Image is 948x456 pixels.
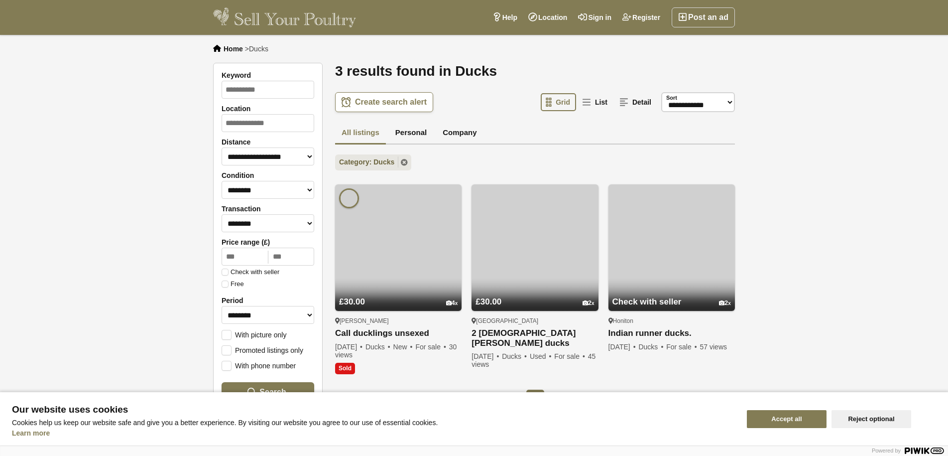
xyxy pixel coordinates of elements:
[472,278,598,311] a: £30.00 2
[608,184,735,311] img: Indian runner ducks.
[222,345,303,354] label: Promoted listings only
[335,278,462,311] a: £30.00 4
[472,184,598,311] img: 2 female khaki Campbell ducks
[583,300,594,307] div: 2
[446,300,458,307] div: 4
[672,7,735,27] a: Post an ad
[632,98,651,106] span: Detail
[472,328,598,348] a: 2 [DEMOGRAPHIC_DATA] [PERSON_NAME] ducks
[12,405,735,415] span: Our website uses cookies
[608,278,735,311] a: Check with seller 2
[747,410,827,428] button: Accept all
[666,94,677,102] label: Sort
[436,122,483,145] a: Company
[222,269,279,276] label: Check with seller
[339,297,365,306] span: £30.00
[475,297,501,306] span: £30.00
[222,205,314,213] label: Transaction
[222,382,314,402] button: Search
[614,93,657,111] a: Detail
[335,343,457,359] span: 30 views
[415,343,447,351] span: For sale
[472,352,595,368] span: 45 views
[595,98,607,106] span: List
[700,343,727,351] span: 57 views
[222,138,314,146] label: Distance
[612,297,682,306] span: Check with seller
[487,7,523,27] a: Help
[12,419,735,427] p: Cookies help us keep our website safe and give you a better experience. By visiting our website y...
[222,361,296,370] label: With phone number
[831,410,911,428] button: Reject optional
[222,330,286,339] label: With picture only
[530,352,553,360] span: Used
[222,238,314,246] label: Price range (£)
[556,98,570,106] span: Grid
[523,7,573,27] a: Location
[638,343,664,351] span: Ducks
[872,448,901,454] span: Powered by
[335,363,355,374] span: Sold
[617,7,666,27] a: Register
[541,93,576,111] a: Grid
[502,352,528,360] span: Ducks
[355,97,427,107] span: Create search alert
[224,45,243,53] a: Home
[335,317,462,325] div: [PERSON_NAME]
[472,352,500,360] span: [DATE]
[389,122,433,145] a: Personal
[335,343,363,351] span: [DATE]
[573,7,617,27] a: Sign in
[365,343,391,351] span: Ducks
[577,93,613,111] a: List
[339,188,359,208] img: Tessa
[335,63,735,80] h1: 3 results found in Ducks
[335,122,386,145] a: All listings
[222,71,314,79] label: Keyword
[554,352,586,360] span: For sale
[719,300,731,307] div: 2
[222,281,244,288] label: Free
[335,328,462,339] a: Call ducklings unsexed
[608,343,637,351] span: [DATE]
[472,317,598,325] div: [GEOGRAPHIC_DATA]
[249,45,268,53] span: Ducks
[608,317,735,325] div: Honiton
[335,154,411,170] a: Category: Ducks
[666,343,698,351] span: For sale
[222,297,314,304] label: Period
[222,105,314,113] label: Location
[245,45,268,53] li: >
[393,343,414,351] span: New
[222,171,314,179] label: Condition
[335,184,462,311] img: Call ducklings unsexed
[12,429,50,437] a: Learn more
[608,328,735,339] a: Indian runner ducks.
[213,7,356,27] img: Sell Your Poultry
[526,390,544,408] span: 1
[259,387,286,397] span: Search
[335,92,433,112] a: Create search alert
